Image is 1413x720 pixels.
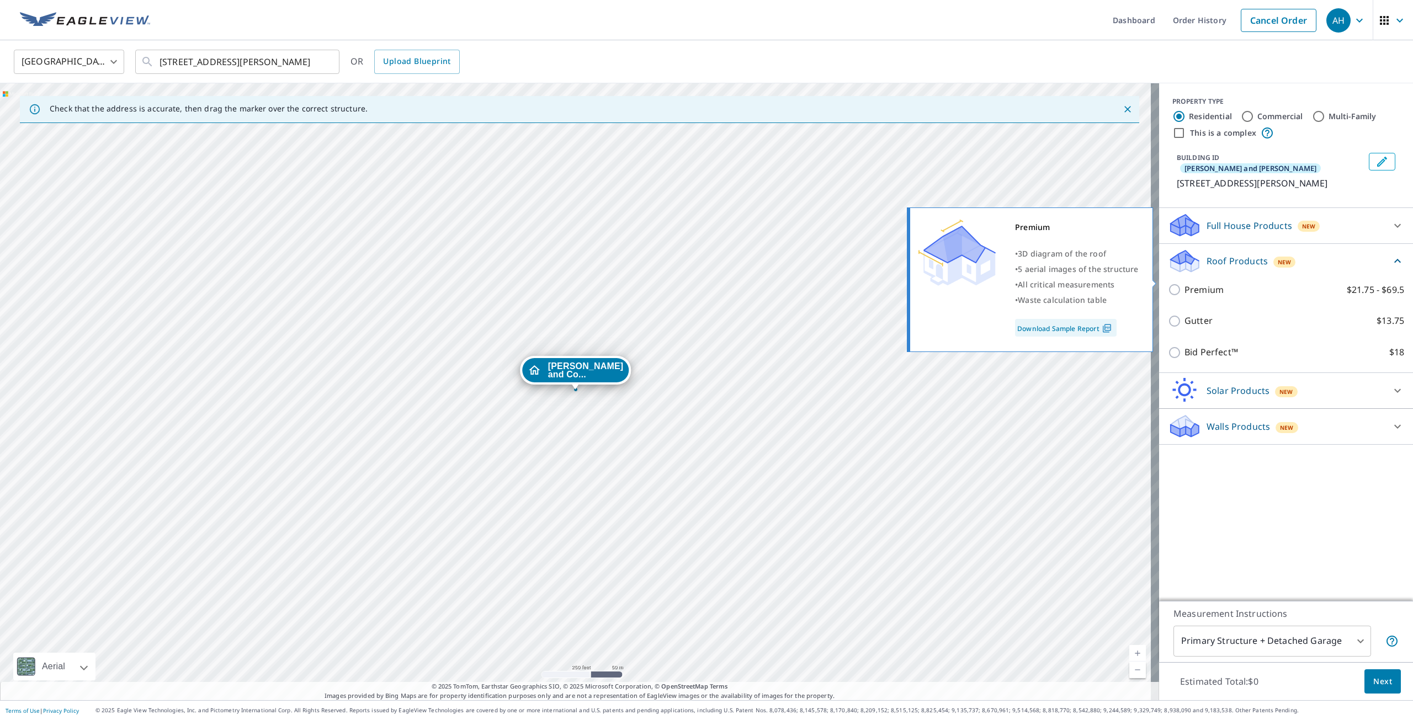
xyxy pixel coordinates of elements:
a: Current Level 17, Zoom Out [1129,662,1146,678]
p: $21.75 - $69.5 [1347,283,1404,297]
a: Privacy Policy [43,707,79,714]
div: AH [1326,8,1351,33]
a: Terms [710,682,728,690]
div: [GEOGRAPHIC_DATA] [14,46,124,77]
p: $13.75 [1377,314,1404,328]
span: Your report will include the primary structure and a detached garage if one exists. [1385,634,1399,648]
div: OR [350,50,460,74]
p: Measurement Instructions [1173,607,1399,620]
a: Terms of Use [6,707,40,714]
p: Bid Perfect™ [1184,345,1238,359]
p: Full House Products [1207,219,1292,232]
button: Next [1364,669,1401,694]
a: Upload Blueprint [374,50,459,74]
img: EV Logo [20,12,150,29]
button: Close [1120,102,1135,116]
div: • [1015,292,1139,308]
p: Solar Products [1207,384,1269,397]
div: Dropped pin, building Dan and Coleen Kosuth , Residential property, 4225 Twin Oaks Dr Metamora, M... [520,356,631,390]
span: 3D diagram of the roof [1018,248,1106,259]
span: New [1278,258,1292,266]
div: Roof ProductsNew [1168,248,1404,274]
span: [PERSON_NAME] and [PERSON_NAME] [1184,163,1316,173]
div: • [1015,262,1139,277]
a: OpenStreetMap [661,682,708,690]
p: | [6,707,79,714]
label: Multi-Family [1329,111,1377,122]
div: • [1015,277,1139,292]
p: BUILDING ID [1177,153,1219,162]
span: Next [1373,675,1392,689]
span: New [1279,387,1293,396]
span: © 2025 TomTom, Earthstar Geographics SIO, © 2025 Microsoft Corporation, © [432,682,728,691]
p: Check that the address is accurate, then drag the marker over the correct structure. [50,104,368,114]
span: [PERSON_NAME] and Co... [548,362,623,378]
div: • [1015,246,1139,262]
div: PROPERTY TYPE [1172,97,1400,106]
img: Pdf Icon [1099,323,1114,333]
span: Upload Blueprint [383,55,450,68]
span: 5 aerial images of the structure [1018,264,1138,274]
p: Estimated Total: $0 [1171,669,1267,694]
input: Search by address or latitude-longitude [160,46,317,77]
div: Full House ProductsNew [1168,212,1404,239]
img: Premium [918,220,996,286]
p: Walls Products [1207,420,1270,433]
button: Edit building Dan and Coleen Kosuth [1369,153,1395,170]
div: Premium [1015,220,1139,235]
div: Primary Structure + Detached Garage [1173,626,1371,657]
label: This is a complex [1190,127,1256,138]
p: Gutter [1184,314,1213,328]
p: © 2025 Eagle View Technologies, Inc. and Pictometry International Corp. All Rights Reserved. Repo... [95,706,1407,714]
a: Cancel Order [1241,9,1316,32]
span: New [1280,423,1294,432]
div: Aerial [39,653,68,680]
p: $18 [1389,345,1404,359]
div: Aerial [13,653,95,680]
span: All critical measurements [1018,279,1114,290]
label: Commercial [1257,111,1303,122]
div: Solar ProductsNew [1168,377,1404,404]
span: Waste calculation table [1018,295,1107,305]
p: Premium [1184,283,1224,297]
span: New [1302,222,1316,231]
a: Download Sample Report [1015,319,1117,337]
label: Residential [1189,111,1232,122]
p: [STREET_ADDRESS][PERSON_NAME] [1177,177,1364,190]
a: Current Level 17, Zoom In [1129,645,1146,662]
div: Walls ProductsNew [1168,413,1404,440]
p: Roof Products [1207,254,1268,268]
